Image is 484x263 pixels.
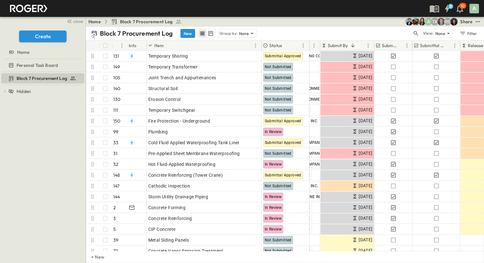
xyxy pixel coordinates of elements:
span: [DATE] [359,106,372,114]
span: Pre-Applied Sheet Membrane Waterproofing [148,150,240,157]
span: Structural Soil [148,85,178,92]
span: [DATE] [359,128,372,135]
span: Temporary Switchgear [148,107,195,113]
button: kanban view [207,30,214,37]
span: [DATE] [359,215,372,222]
button: row view [199,30,206,37]
span: [DATE] [359,52,372,60]
p: Item [154,42,164,49]
a: Personal Task Board [1,61,83,70]
span: Personal Task Board [17,62,58,68]
span: In Review [265,216,282,221]
p: 140 [113,85,121,92]
span: [DATE] [359,117,372,124]
button: Filter [457,29,479,38]
span: CIP Concrete [148,226,176,232]
div: Info [129,37,137,54]
button: Menu [118,42,126,49]
p: 144 [113,194,120,200]
span: Concrete Reinforcing [148,215,192,222]
span: In Review [265,130,282,134]
p: 149 [113,64,120,70]
p: Submitted? [382,42,397,49]
button: Create [19,31,67,42]
span: In Review [265,195,282,199]
p: 33 [113,139,118,146]
span: Submittal Approved [265,173,301,177]
div: Raymond Shahabi (rshahabi@guzmangc.com) [444,18,451,25]
div: Anna Gomez (agomez@guzmangc.com) [424,18,432,25]
span: [DATE] [359,150,372,157]
span: Submittal Approved [265,140,301,145]
p: None [239,30,249,37]
span: Not Submitted [265,151,291,156]
p: 72 [113,248,118,254]
button: Sort [283,42,290,49]
button: New [180,29,195,38]
button: Menu [451,42,459,49]
span: Fire Protection - Underground [148,118,210,124]
p: 147 [113,183,120,189]
img: Rachel Villicana (rvillicana@cahill-sf.com) [412,18,419,25]
button: Menu [310,42,318,49]
p: Submit By [328,42,348,49]
p: 3 [113,215,116,222]
span: Not Submitted [265,97,291,102]
span: [DATE] [359,182,372,189]
button: Menu [403,42,411,49]
span: Plumbing [148,129,168,135]
img: Kim Bowen (kbowen@cahill-sf.com) [418,18,426,25]
span: [DATE] [359,171,372,179]
span: Not Submitted [265,249,291,253]
a: Home [88,18,101,25]
span: Block 7 Procurement Log [120,18,173,25]
span: [DATE] [359,85,372,92]
p: 32 [113,161,118,167]
span: Home [17,49,29,55]
span: Temporary Shoring [148,53,188,59]
span: Not Submitted [265,238,291,242]
a: Block 7 Procurement Log [1,74,83,83]
span: Concrete Vapor Emission Treatment [148,248,223,254]
span: In Review [265,227,282,231]
span: [DATE] [359,160,372,168]
img: Olivia Khan (okhan@cahill-sf.com) [450,18,458,25]
a: Block 7 Procurement Log [111,18,182,25]
p: 39 [113,237,118,243]
span: In Review [265,162,282,167]
span: [DATE] [359,236,372,244]
button: Sort [349,42,356,49]
span: Joint Trench and Appurtenances [148,75,216,81]
span: Erosion Control [148,96,181,103]
div: # [112,40,128,51]
span: [DATE] [359,193,372,200]
button: Sort [165,42,172,49]
p: 99 [113,129,118,135]
p: 31 [113,150,117,157]
div: Block 7 Procurement Logtest [1,73,84,83]
p: 130 [113,96,121,103]
span: [DATE] [359,204,372,211]
span: [DATE] [359,74,372,81]
span: Submittal Approved [265,54,301,58]
p: + New [91,254,95,260]
h6: 8 [449,4,452,9]
button: close [64,17,84,25]
img: Mike Daly (mdaly@cahill-sf.com) [405,18,413,25]
p: Group by: [220,30,238,37]
span: Cold Fluid Applied Waterproofing Tank Liner [148,139,240,146]
p: Block 7 Procurement Log [100,29,173,38]
span: Temporary Transformer [148,64,198,70]
span: Storm Utility Drainage Piping [148,194,208,200]
p: 150 [113,118,121,124]
span: Not Submitted [265,65,291,69]
button: Sort [446,42,453,49]
button: Menu [299,42,307,49]
button: Menu [252,42,259,49]
div: Info [128,40,147,51]
p: View: [423,30,434,37]
span: Concrete Forming [148,204,186,211]
div: Personal Task Boardtest [1,60,84,70]
span: In Review [265,205,282,210]
p: Submittal Approved? [420,42,445,49]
